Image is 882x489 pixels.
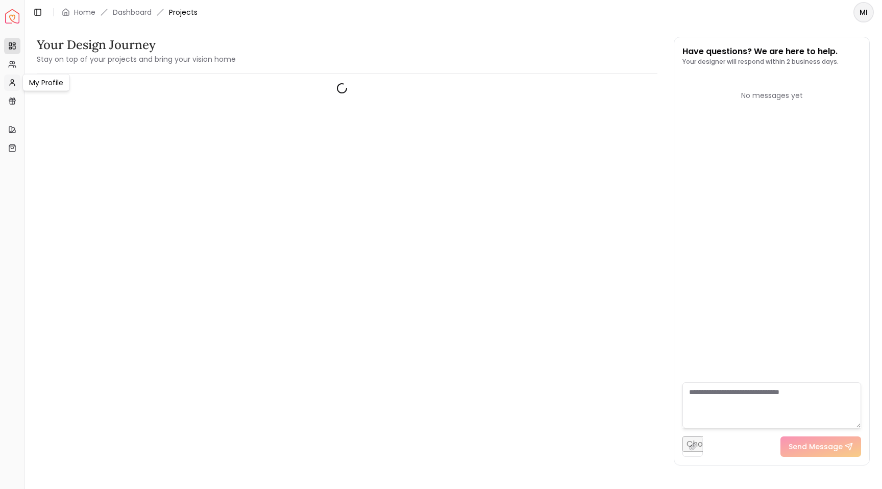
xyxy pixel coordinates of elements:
a: Dashboard [113,7,152,17]
h3: Your Design Journey [37,37,236,53]
a: Home [74,7,95,17]
a: Spacejoy [5,9,19,23]
div: No messages yet [682,90,861,101]
p: Have questions? We are here to help. [682,45,839,58]
img: Spacejoy Logo [5,9,19,23]
nav: breadcrumb [62,7,198,17]
small: Stay on top of your projects and bring your vision home [37,54,236,64]
span: MI [854,3,873,21]
div: My Profile [22,74,70,91]
p: Your designer will respond within 2 business days. [682,58,839,66]
span: Projects [169,7,198,17]
button: MI [853,2,874,22]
